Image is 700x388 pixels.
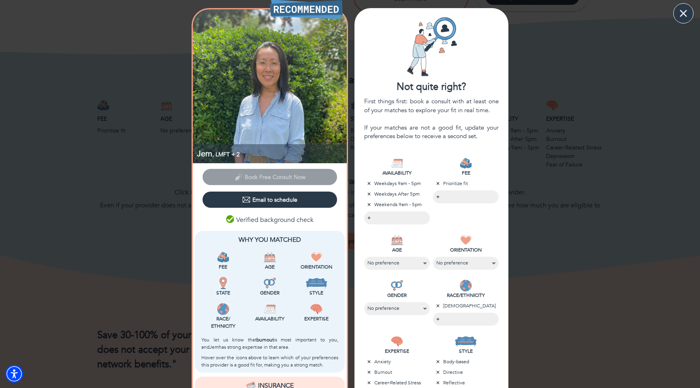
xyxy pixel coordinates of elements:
p: [DEMOGRAPHIC_DATA] [433,302,499,309]
img: RACE/ETHNICITY [460,279,472,292]
span: , LMFT + 2 [212,151,240,158]
img: AGE [391,234,403,246]
img: Availability [264,303,276,315]
span: This provider has not yet shared their calendar link. Please email the provider to schedule [203,173,337,180]
p: Style [295,289,338,296]
p: Career-Related Stress [364,379,430,386]
p: Directive [433,369,499,376]
p: Hover over the icons above to learn which of your preferences this provider is a good fit for, ma... [201,354,338,369]
img: Gender [264,277,276,289]
img: Style [305,277,328,289]
img: State [217,277,229,289]
p: Orientation [295,263,338,271]
p: You let us know that is most important to you, and Jem has strong expertise in that area. [201,336,338,351]
p: Age [248,263,291,271]
img: Card icon [401,16,462,77]
p: STYLE [433,347,499,355]
p: Why You Matched [201,235,338,245]
p: Availability [248,315,291,322]
div: First things first: book a consult with at least one of your matches to explore your fit in real ... [364,97,499,141]
p: Weekdays 9am - 5pm [364,180,430,187]
p: Weekends 9am - 5pm [364,201,430,208]
p: Race/ Ethnicity [201,315,245,330]
b: burnout [256,337,274,343]
img: Expertise [310,303,322,315]
div: Email to schedule [242,196,297,204]
p: LMFT, Coaching, Integrative Practitioner [197,148,347,159]
img: STYLE [455,335,477,347]
button: Email to schedule [203,192,337,208]
div: Not quite right? [354,80,508,94]
div: This provider is licensed to work in your state. [201,277,245,296]
div: Accessibility Menu [5,365,23,383]
img: Age [264,251,276,263]
p: State [201,289,245,296]
p: AGE [364,246,430,254]
p: Body-based [433,358,499,365]
p: Prioritize fit [433,180,499,187]
img: Orientation [310,251,322,263]
p: Expertise [295,315,338,322]
p: RACE/ETHNICITY [433,292,499,299]
p: AVAILABILITY [364,169,430,177]
p: Verified background check [226,215,314,225]
img: ORIENTATION [460,234,472,246]
img: GENDER [391,279,403,292]
p: Gender [248,289,291,296]
p: GENDER [364,292,430,299]
img: FEE [460,157,472,169]
img: Race/<br />Ethnicity [217,303,229,315]
p: Anxiety [364,358,430,365]
img: EXPERTISE [391,335,403,347]
p: EXPERTISE [364,347,430,355]
img: AVAILABILITY [391,157,403,169]
p: Fee [201,263,245,271]
p: Reflective [433,379,499,386]
img: Jem Wong profile [193,9,347,163]
p: FEE [433,169,499,177]
p: ORIENTATION [433,246,499,254]
p: Weekdays After 5pm [364,190,430,198]
p: Burnout [364,369,430,376]
img: Fee [217,251,229,263]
